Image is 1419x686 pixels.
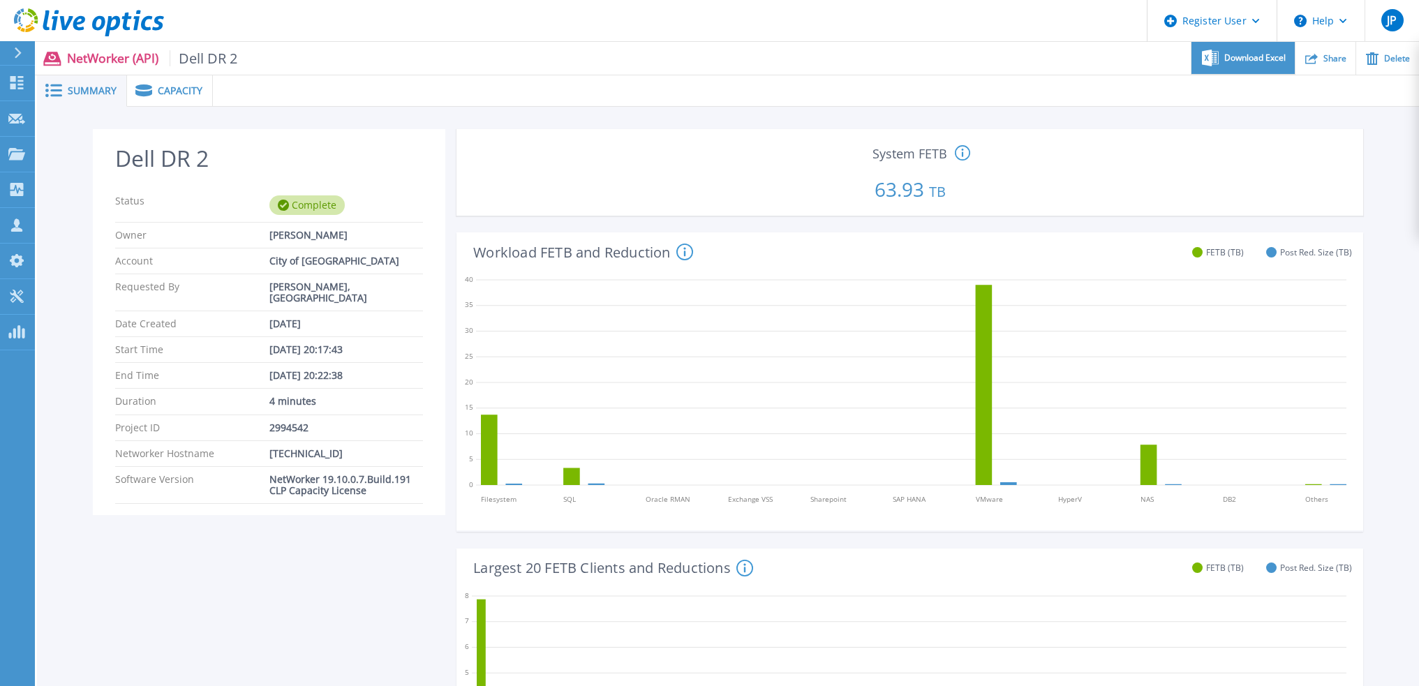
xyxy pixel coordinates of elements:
tspan: Others [1305,494,1328,504]
text: 10 [465,428,473,438]
span: Summary [68,86,117,96]
p: Duration [115,396,269,407]
span: Post Red. Size (TB) [1280,247,1352,258]
h4: Largest 20 FETB Clients and Reductions [473,560,753,576]
text: 5 [465,667,469,677]
span: JP [1387,15,1397,26]
span: Delete [1384,54,1410,63]
text: 20 [465,377,473,387]
p: 63.93 [462,163,1358,210]
h2: Dell DR 2 [115,146,423,172]
text: 25 [465,351,473,361]
p: NetWorker (API) [67,50,238,66]
p: Account [115,255,269,267]
div: [PERSON_NAME] [269,230,424,241]
tspan: VMware [976,494,1003,504]
text: 15 [465,403,473,412]
span: Post Red. Size (TB) [1280,562,1352,573]
p: Status [115,195,269,215]
div: [DATE] [269,318,424,329]
tspan: Filesystem [481,494,517,504]
span: Dell DR 2 [170,50,238,66]
span: Capacity [158,86,202,96]
text: 6 [465,641,469,651]
text: 40 [465,274,473,284]
tspan: Oracle RMAN [646,494,690,504]
span: Share [1323,54,1346,63]
p: End Time [115,370,269,381]
tspan: NAS [1141,494,1154,504]
div: Complete [269,195,345,215]
span: FETB (TB) [1206,562,1244,573]
div: 4 minutes [269,396,424,407]
div: NetWorker 19.10.0.7.Build.191 CLP Capacity License [269,474,424,496]
div: [DATE] 20:22:38 [269,370,424,381]
p: Project ID [115,422,269,433]
div: [DATE] 20:17:43 [269,344,424,355]
div: [TECHNICAL_ID] [269,448,424,459]
text: 30 [465,326,473,336]
p: Software Version [115,474,269,496]
div: 2994542 [269,422,424,433]
tspan: SQL [563,494,576,504]
p: Owner [115,230,269,241]
span: TB [929,182,946,201]
span: FETB (TB) [1206,247,1244,258]
text: 0 [469,479,473,489]
tspan: HyperV [1058,494,1082,504]
div: City of [GEOGRAPHIC_DATA] [269,255,424,267]
span: Download Excel [1224,54,1286,62]
tspan: DB2 [1223,494,1236,504]
span: System FETB [872,147,947,160]
text: 5 [469,454,473,463]
h4: Workload FETB and Reduction [473,244,692,260]
p: Networker Hostname [115,448,269,459]
tspan: Sharepoint [811,494,847,504]
text: 8 [465,590,469,599]
tspan: Exchange VSS [728,494,773,504]
p: Requested By [115,281,269,304]
text: 35 [465,300,473,310]
p: Start Time [115,344,269,355]
text: 7 [465,616,469,625]
tspan: SAP HANA [893,494,927,504]
p: Date Created [115,318,269,329]
div: [PERSON_NAME], [GEOGRAPHIC_DATA] [269,281,424,304]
